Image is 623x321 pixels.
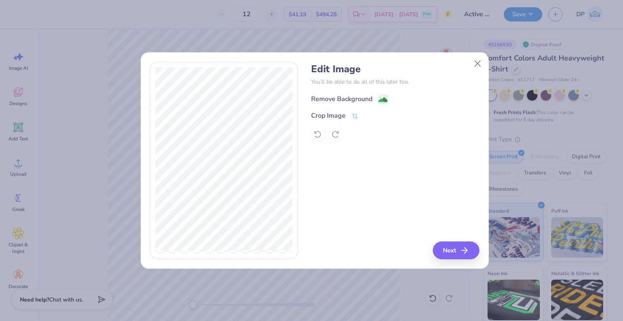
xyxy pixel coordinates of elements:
[311,63,479,75] h4: Edit Image
[311,94,372,104] div: Remove Background
[470,56,485,71] button: Close
[433,241,479,259] button: Next
[311,111,346,121] div: Crop Image
[311,78,479,86] p: You’ll be able to do all of this later too.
